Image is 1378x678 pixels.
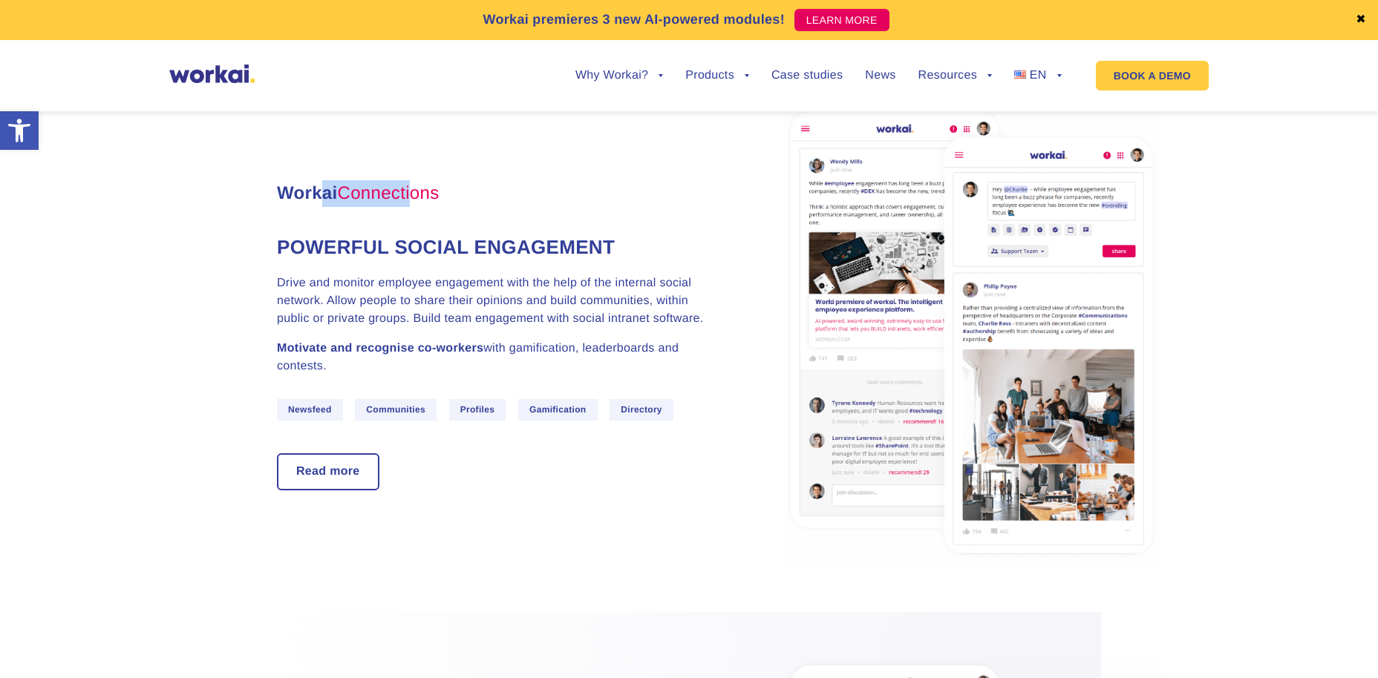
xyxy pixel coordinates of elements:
h4: Powerful social engagement [277,234,722,260]
span: Communities [355,399,437,421]
h3: Workai [277,180,722,207]
a: Why Workai? [575,70,663,82]
p: Drive and monitor employee engagement with the help of the internal social network. Allow people ... [277,274,722,328]
a: News [865,70,895,82]
strong: Motivate and recognise co-workers [277,342,483,355]
span: EN [1030,69,1047,82]
a: LEARN MORE [794,9,889,31]
span: Gamification [518,399,598,421]
span: Profiles [449,399,506,421]
iframe: Popup CTA [7,550,408,671]
a: Case studies [771,70,843,82]
span: Newsfeed [277,399,343,421]
a: Resources [918,70,992,82]
span: Directory [610,399,673,421]
a: BOOK A DEMO [1096,61,1209,90]
a: Read more [278,455,378,489]
p: with gamification, leaderboards and contests. [277,340,722,375]
p: Workai premieres 3 new AI-powered modules! [483,10,785,30]
a: ✖ [1356,14,1366,26]
a: Products [685,70,749,82]
span: Connections [338,183,440,203]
